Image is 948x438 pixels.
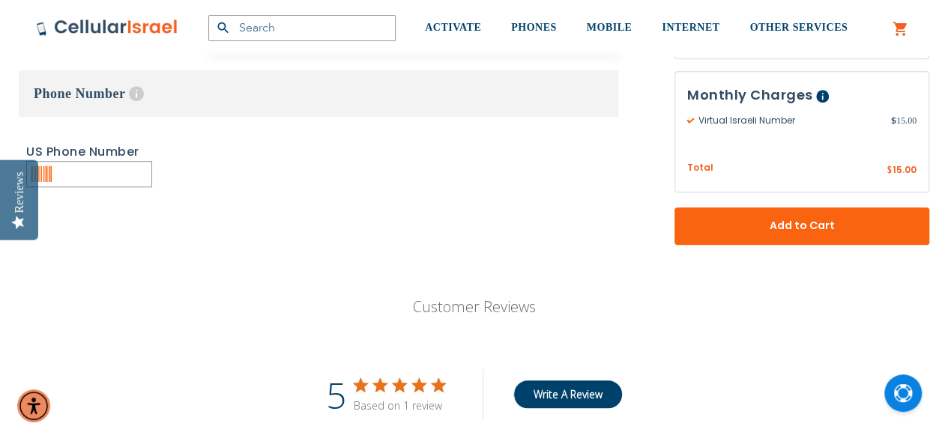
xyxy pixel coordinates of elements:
span: Add to Cart [724,218,880,234]
span: 15.00 [893,163,917,176]
button: Add to Cart [674,207,929,244]
span: MOBILE [587,22,632,33]
div: Based on 1 review [354,398,445,413]
img: Cellular Israel Logo [36,19,178,37]
span: $ [887,164,893,177]
span: $ [891,114,896,127]
span: OTHER SERVICES [749,22,848,33]
span: 15.00 [891,114,917,127]
a: US Phone Number [26,143,139,160]
span: ACTIVATE [425,22,481,33]
span: Help [816,90,829,103]
h3: Phone Number [19,70,618,117]
span: PHONES [511,22,557,33]
span: Total [687,161,713,175]
span: INTERNET [662,22,719,33]
div: Reviews [13,171,26,213]
p: Customer Reviews [310,296,638,317]
span: Virtual Israeli Number [687,114,891,127]
input: Please enter 9-10 digits or 17-20 digits. [26,161,152,187]
div: 5 out of 5 stars [354,378,445,392]
span: Help [129,86,144,101]
div: Accessibility Menu [17,389,50,422]
span: Monthly Charges [687,85,813,104]
input: Search [208,15,396,41]
div: 5 [326,369,346,419]
button: Write A Review [513,380,622,408]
